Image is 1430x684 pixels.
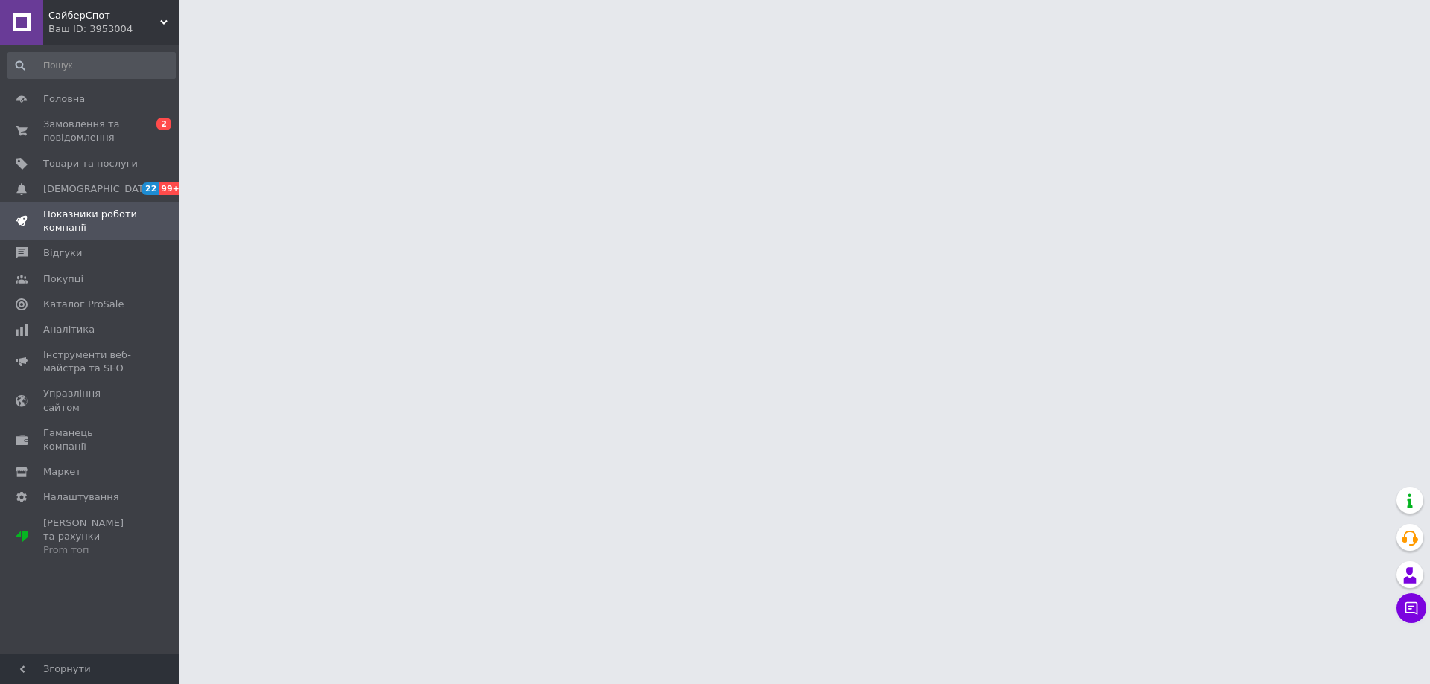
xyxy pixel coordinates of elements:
span: Гаманець компанії [43,426,138,453]
span: Головна [43,92,85,106]
span: Покупці [43,272,83,286]
span: Каталог ProSale [43,298,124,311]
span: Маркет [43,465,81,479]
span: Аналітика [43,323,95,336]
span: Замовлення та повідомлення [43,118,138,144]
span: Товари та послуги [43,157,138,170]
span: [DEMOGRAPHIC_DATA] [43,182,153,196]
span: [PERSON_NAME] та рахунки [43,517,138,557]
span: Показники роботи компанії [43,208,138,234]
span: Управління сайтом [43,387,138,414]
span: 22 [142,182,159,195]
span: 99+ [159,182,183,195]
div: Prom топ [43,543,138,557]
span: СайберСпот [48,9,160,22]
span: Інструменти веб-майстра та SEO [43,348,138,375]
span: Відгуки [43,246,82,260]
input: Пошук [7,52,176,79]
span: 2 [156,118,171,130]
span: Налаштування [43,490,119,504]
button: Чат з покупцем [1396,593,1426,623]
div: Ваш ID: 3953004 [48,22,179,36]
